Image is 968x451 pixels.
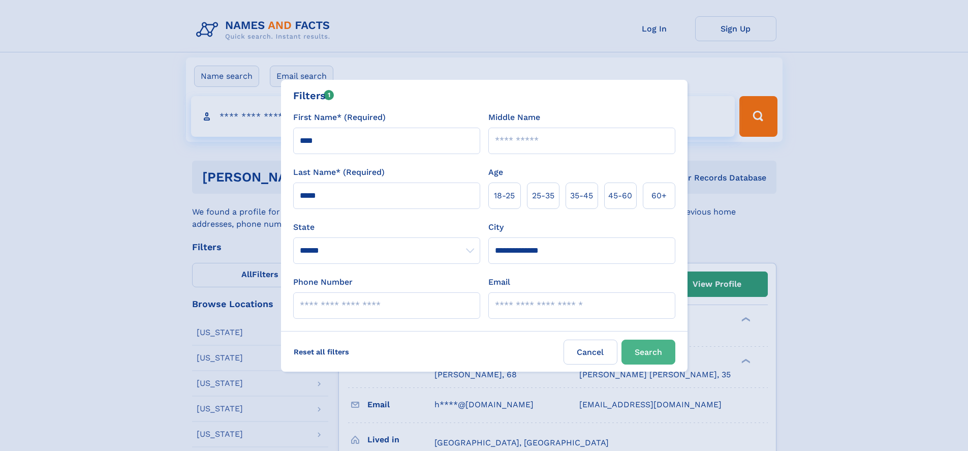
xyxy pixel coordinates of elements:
div: Filters [293,88,334,103]
label: Reset all filters [287,340,356,364]
label: Email [488,276,510,288]
label: Middle Name [488,111,540,124]
label: State [293,221,480,233]
label: Phone Number [293,276,353,288]
span: 18‑25 [494,190,515,202]
label: First Name* (Required) [293,111,386,124]
span: 60+ [651,190,667,202]
span: 45‑60 [608,190,632,202]
label: Age [488,166,503,178]
span: 35‑45 [570,190,593,202]
label: Last Name* (Required) [293,166,385,178]
button: Search [621,340,675,365]
label: City [488,221,504,233]
label: Cancel [564,340,617,365]
span: 25‑35 [532,190,554,202]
